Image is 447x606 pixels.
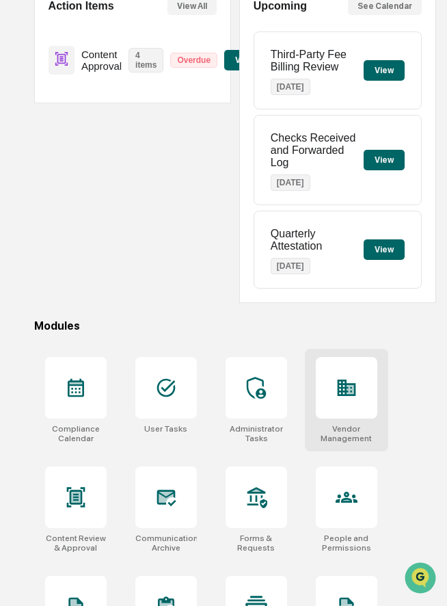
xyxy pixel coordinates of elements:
[271,228,364,252] p: Quarterly Attestation
[46,118,173,129] div: We're available if you need us!
[8,193,92,218] a: 🔎Data Lookup
[14,105,38,129] img: 1746055101610-c473b297-6a78-478c-a979-82029cc54cd1
[364,60,405,81] button: View
[403,561,440,598] iframe: Open customer support
[113,172,170,186] span: Attestations
[364,239,405,260] button: View
[45,424,107,443] div: Compliance Calendar
[271,258,310,274] p: [DATE]
[316,533,377,553] div: People and Permissions
[271,79,310,95] p: [DATE]
[135,533,197,553] div: Communications Archive
[144,424,187,434] div: User Tasks
[99,174,110,185] div: 🗄️
[14,29,249,51] p: How can we help?
[224,53,265,66] a: View
[128,48,163,73] p: 4 items
[136,232,165,242] span: Pylon
[226,424,287,443] div: Administrator Tasks
[232,109,249,125] button: Start new chat
[226,533,287,553] div: Forms & Requests
[316,424,377,443] div: Vendor Management
[45,533,107,553] div: Content Review & Approval
[271,174,310,191] p: [DATE]
[364,150,405,170] button: View
[271,49,364,73] p: Third-Party Fee Billing Review
[94,167,175,192] a: 🗄️Attestations
[224,50,265,70] button: View
[27,172,88,186] span: Preclearance
[14,200,25,211] div: 🔎
[27,198,86,212] span: Data Lookup
[81,49,122,72] p: Content Approval
[170,53,217,68] p: Overdue
[96,231,165,242] a: Powered byPylon
[8,167,94,192] a: 🖐️Preclearance
[34,319,437,332] div: Modules
[14,174,25,185] div: 🖐️
[271,132,364,169] p: Checks Received and Forwarded Log
[46,105,224,118] div: Start new chat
